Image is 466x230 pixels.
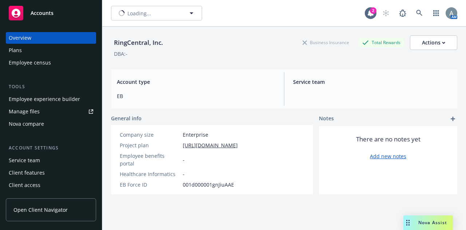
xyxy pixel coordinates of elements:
[370,152,406,160] a: Add new notes
[183,156,185,164] span: -
[6,155,96,166] a: Service team
[111,6,202,20] button: Loading...
[449,114,457,123] a: add
[111,114,142,122] span: General info
[6,93,96,105] a: Employee experience builder
[293,78,451,86] span: Service team
[370,7,376,14] div: 2
[9,32,31,44] div: Overview
[120,181,180,188] div: EB Force ID
[183,141,238,149] a: [URL][DOMAIN_NAME]
[9,167,45,179] div: Client features
[422,36,445,50] div: Actions
[412,6,427,20] a: Search
[379,6,393,20] a: Start snowing
[9,179,40,191] div: Client access
[319,114,334,123] span: Notes
[403,215,412,230] div: Drag to move
[9,57,51,69] div: Employee census
[6,32,96,44] a: Overview
[429,6,443,20] a: Switch app
[6,3,96,23] a: Accounts
[183,181,234,188] span: 001d000001gnJiuAAE
[446,7,457,19] img: photo
[127,9,151,17] span: Loading...
[359,38,404,47] div: Total Rewards
[6,144,96,152] div: Account settings
[9,93,80,105] div: Employee experience builder
[114,50,127,58] div: DBA: -
[6,57,96,69] a: Employee census
[120,152,180,167] div: Employee benefits portal
[403,215,453,230] button: Nova Assist
[6,179,96,191] a: Client access
[6,167,96,179] a: Client features
[410,35,457,50] button: Actions
[9,44,22,56] div: Plans
[120,131,180,139] div: Company size
[9,106,40,117] div: Manage files
[31,10,54,16] span: Accounts
[6,118,96,130] a: Nova compare
[9,118,44,130] div: Nova compare
[9,155,40,166] div: Service team
[183,131,208,139] span: Enterprise
[13,206,68,214] span: Open Client Navigator
[117,92,275,100] span: EB
[183,170,185,178] span: -
[418,219,447,226] span: Nova Assist
[299,38,353,47] div: Business Insurance
[117,78,275,86] span: Account type
[395,6,410,20] a: Report a Bug
[6,106,96,117] a: Manage files
[6,44,96,56] a: Plans
[120,141,180,149] div: Project plan
[356,135,420,144] span: There are no notes yet
[120,170,180,178] div: Healthcare Informatics
[6,83,96,90] div: Tools
[111,38,166,47] div: RingCentral, Inc.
